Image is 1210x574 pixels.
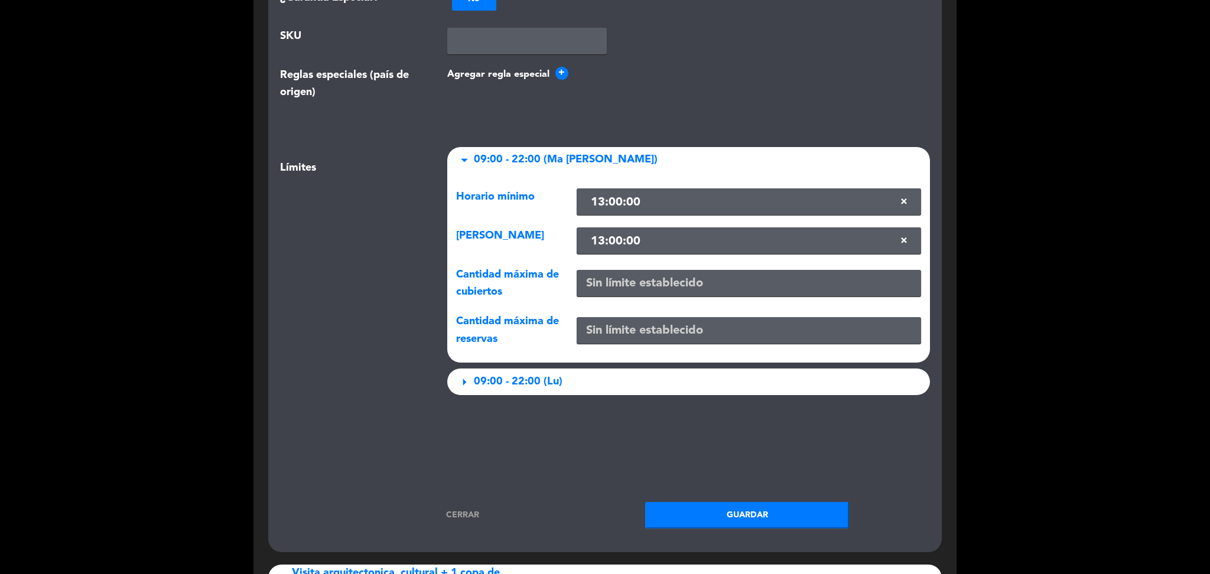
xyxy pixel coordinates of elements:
[447,67,931,82] button: Agregar regla especial+
[474,151,658,168] span: 09:00 - 22:00 (Ma [PERSON_NAME])
[577,270,921,296] input: Sin límite establecido
[577,317,921,344] input: Sin límite establecido
[361,508,565,522] a: Cerrar
[900,235,910,252] span: Clear all
[456,230,544,241] span: [PERSON_NAME]
[900,196,910,213] span: Clear all
[456,191,535,202] span: Horario mínimo
[555,67,568,80] span: +
[645,502,849,529] button: Guardar
[456,316,559,344] span: Cantidad máxima de reservas
[280,28,301,46] span: SKU
[456,152,473,168] span: arrow_drop_down
[474,373,562,390] span: 09:00 - 22:00 (Lu)
[280,159,316,402] span: Límites
[456,269,559,297] span: Cantidad máxima de cubiertos
[280,67,430,102] span: Reglas especiales (país de origen)
[456,374,473,390] span: arrow_right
